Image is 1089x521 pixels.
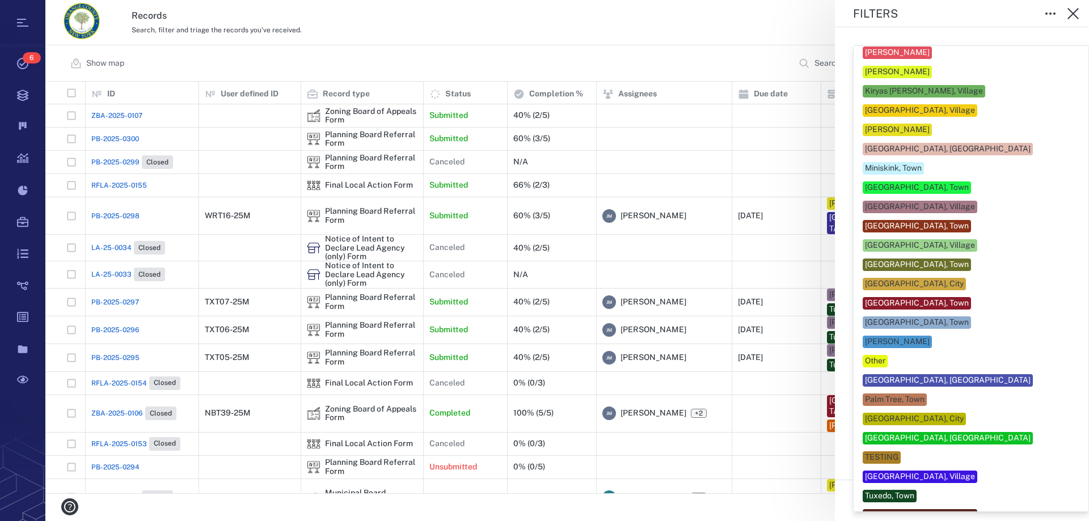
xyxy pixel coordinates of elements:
[865,336,930,348] div: [PERSON_NAME]
[865,355,885,367] div: Other
[865,394,925,405] div: Palm Tree, Town
[865,105,975,116] div: [GEOGRAPHIC_DATA], Village
[865,143,1031,155] div: [GEOGRAPHIC_DATA], [GEOGRAPHIC_DATA]
[865,452,898,463] div: TESTING
[865,182,969,193] div: [GEOGRAPHIC_DATA], Town
[865,278,964,290] div: [GEOGRAPHIC_DATA], City
[865,221,969,232] div: [GEOGRAPHIC_DATA], Town
[865,86,983,97] div: Kiryas [PERSON_NAME], Village
[865,163,922,174] div: Miniskink, Town
[865,201,975,213] div: [GEOGRAPHIC_DATA], Village
[865,124,930,135] div: [PERSON_NAME]
[865,490,914,502] div: Tuxedo, Town
[865,471,975,482] div: [GEOGRAPHIC_DATA], Village
[865,413,964,425] div: [GEOGRAPHIC_DATA], City
[865,510,975,521] div: [GEOGRAPHIC_DATA], Village
[865,66,930,78] div: [PERSON_NAME]
[865,47,930,58] div: [PERSON_NAME]
[865,375,1031,386] div: [GEOGRAPHIC_DATA], [GEOGRAPHIC_DATA]
[26,8,49,18] span: Help
[865,317,969,328] div: [GEOGRAPHIC_DATA], Town
[865,259,969,270] div: [GEOGRAPHIC_DATA], Town
[865,240,975,251] div: [GEOGRAPHIC_DATA], Village
[865,433,1031,444] div: [GEOGRAPHIC_DATA], [GEOGRAPHIC_DATA]
[865,298,969,309] div: [GEOGRAPHIC_DATA], Town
